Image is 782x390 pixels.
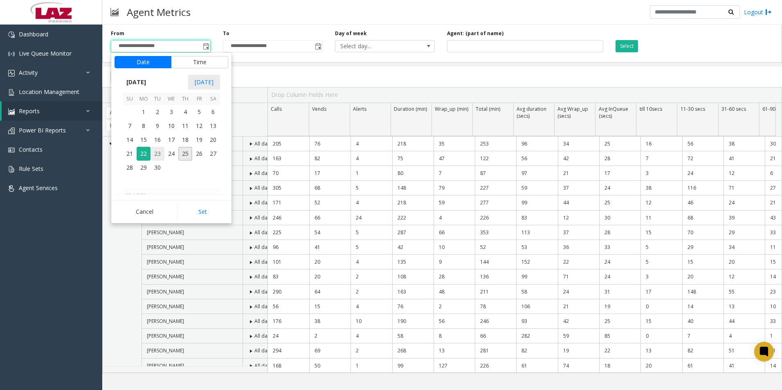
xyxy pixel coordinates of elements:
td: 52 [309,195,351,210]
td: 246 [475,314,516,329]
td: 21 [558,299,599,314]
span: All dates [254,214,274,221]
span: All dates [254,273,274,280]
td: 163 [392,285,434,299]
td: 2 [351,269,392,284]
td: 56 [682,137,724,151]
span: All dates [254,258,274,265]
td: 30 [599,211,640,225]
img: pageIcon [110,2,119,22]
td: 17 [599,166,640,181]
td: 24 [558,285,599,299]
span: 30 [151,161,164,175]
td: 79 [434,181,475,195]
td: 75 [392,151,434,166]
td: 66 [434,225,475,240]
td: 25 [599,195,640,210]
td: 76 [392,299,434,314]
span: [PERSON_NAME] [147,229,184,236]
td: 211 [475,285,516,299]
img: 'icon' [8,128,15,134]
span: 12 [192,119,206,133]
button: Cancel [115,203,175,221]
td: 31 [599,285,640,299]
span: Avg InQueue (secs) [599,105,628,119]
img: 'icon' [8,166,15,173]
td: 19 [599,299,640,314]
td: 24 [682,166,724,181]
a: Reports [2,101,102,121]
td: 15 [682,255,724,269]
td: 5 [351,240,392,255]
td: 42 [558,151,599,166]
span: All dates [254,229,274,236]
img: 'icon' [8,51,15,57]
td: 163 [268,151,309,166]
td: 15 [640,314,682,329]
th: Su [123,93,137,105]
td: 47 [434,151,475,166]
span: 23 [151,147,164,161]
td: 15 [309,299,351,314]
td: 42 [392,240,434,255]
td: 144 [475,255,516,269]
span: 24 [164,147,178,161]
td: 25 [599,137,640,151]
td: 29 [724,225,765,240]
td: 10 [351,314,392,329]
td: 44 [558,195,599,210]
td: 287 [392,225,434,240]
th: Tu [151,93,164,105]
td: Saturday, September 27, 2025 [206,147,220,161]
td: 205 [268,137,309,151]
td: Monday, September 29, 2025 [137,161,151,175]
td: 10 [434,240,475,255]
td: Monday, September 15, 2025 [137,133,151,147]
span: Alerts [353,105,366,112]
span: Contacts [19,146,43,153]
td: 14 [682,299,724,314]
button: Time tab [171,56,228,68]
td: 5 [640,240,682,255]
span: 22 [137,147,151,161]
td: 58 [516,285,557,299]
span: All dates [254,155,274,162]
td: 66 [309,211,351,225]
span: 5 [192,105,206,119]
th: Th [178,93,192,105]
td: Saturday, September 20, 2025 [206,133,220,147]
td: 16 [640,137,682,151]
td: Sunday, September 7, 2025 [123,119,137,133]
img: 'icon' [8,108,15,115]
td: 0 [640,299,682,314]
td: 226 [475,211,516,225]
th: Fr [192,93,206,105]
button: Set [177,203,229,221]
td: 253 [475,137,516,151]
td: 46 [682,195,724,210]
td: 17 [309,166,351,181]
td: 4 [351,299,392,314]
span: [PERSON_NAME] [147,258,184,265]
td: Thursday, September 11, 2025 [178,119,192,133]
td: Wednesday, September 17, 2025 [164,133,178,147]
td: 54 [309,225,351,240]
td: Friday, September 5, 2025 [192,105,206,119]
td: 136 [475,269,516,284]
td: 5 [351,225,392,240]
label: Agent: (part of name) [447,30,503,37]
td: 68 [682,211,724,225]
td: 41 [724,151,765,166]
td: Friday, September 19, 2025 [192,133,206,147]
td: 83 [516,211,557,225]
td: 71 [558,269,599,284]
td: 68 [309,181,351,195]
td: 78 [475,299,516,314]
td: 12 [724,269,765,284]
td: 70 [682,225,724,240]
td: 24 [724,195,765,210]
span: 25 [178,147,192,161]
td: 42 [558,314,599,329]
td: 34 [558,137,599,151]
td: 24 [351,211,392,225]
